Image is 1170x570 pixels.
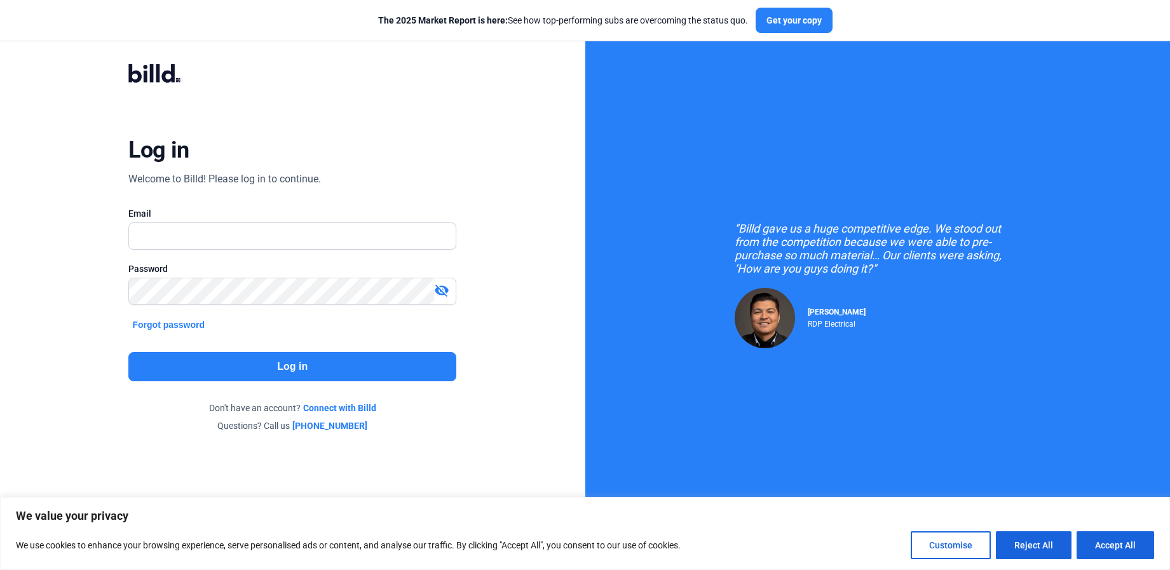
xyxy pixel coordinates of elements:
button: Reject All [996,531,1071,559]
div: Welcome to Billd! Please log in to continue. [128,172,321,187]
div: "Billd gave us a huge competitive edge. We stood out from the competition because we were able to... [735,222,1021,275]
div: See how top-performing subs are overcoming the status quo. [378,14,748,27]
div: Questions? Call us [128,419,456,432]
button: Get your copy [756,8,833,33]
button: Log in [128,352,456,381]
div: Don't have an account? [128,402,456,414]
span: [PERSON_NAME] [808,308,866,316]
button: Forgot password [128,318,208,332]
mat-icon: visibility_off [434,283,449,298]
a: [PHONE_NUMBER] [292,419,367,432]
p: We value your privacy [16,508,1154,524]
p: We use cookies to enhance your browsing experience, serve personalised ads or content, and analys... [16,538,681,553]
div: Password [128,262,456,275]
div: Log in [128,136,189,164]
button: Customise [911,531,991,559]
a: Connect with Billd [303,402,376,414]
div: RDP Electrical [808,316,866,329]
button: Accept All [1077,531,1154,559]
div: Email [128,207,456,220]
img: Raul Pacheco [735,288,795,348]
span: The 2025 Market Report is here: [378,15,508,25]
